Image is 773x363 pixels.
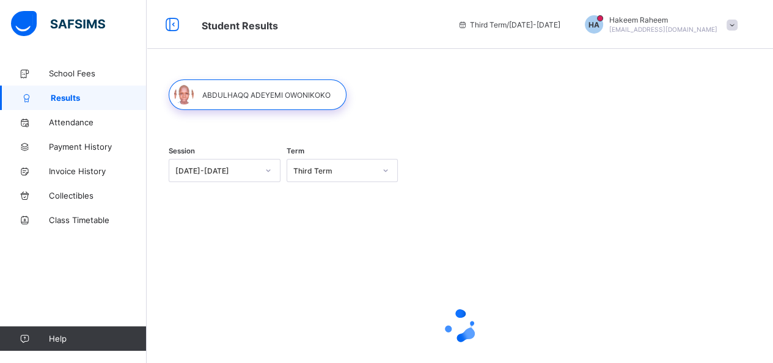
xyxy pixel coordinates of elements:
[293,166,376,175] div: Third Term
[175,166,258,175] div: [DATE]-[DATE]
[49,68,147,78] span: School Fees
[169,147,195,155] span: Session
[287,147,304,155] span: Term
[49,142,147,152] span: Payment History
[588,20,599,29] span: HA
[49,215,147,225] span: Class Timetable
[609,15,717,24] span: Hakeem Raheem
[202,20,278,32] span: Student Results
[49,191,147,200] span: Collectibles
[49,334,146,343] span: Help
[573,15,744,34] div: HakeemRaheem
[49,117,147,127] span: Attendance
[609,26,717,33] span: [EMAIL_ADDRESS][DOMAIN_NAME]
[11,11,105,37] img: safsims
[51,93,147,103] span: Results
[458,20,560,29] span: session/term information
[49,166,147,176] span: Invoice History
